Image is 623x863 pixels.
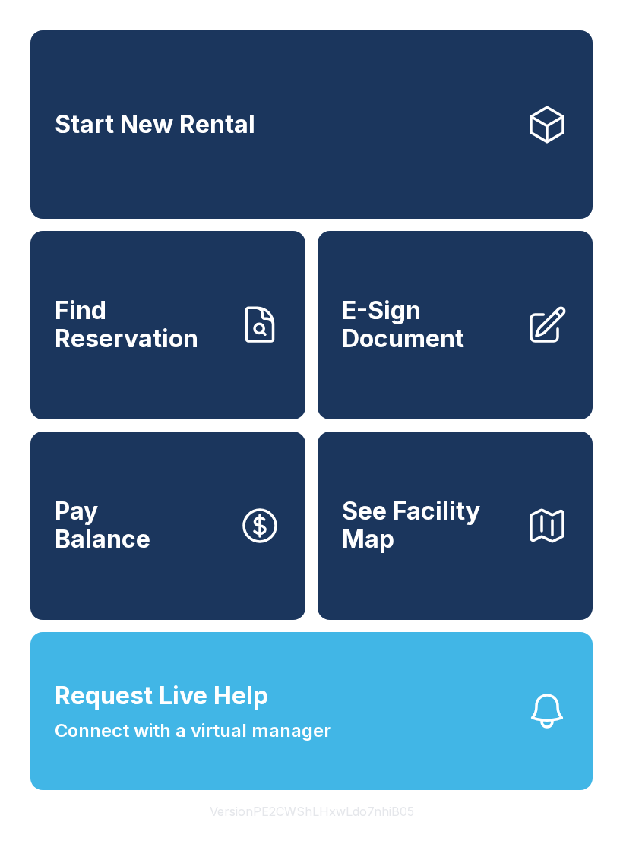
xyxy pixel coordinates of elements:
a: PayBalance [30,431,305,620]
span: Connect with a virtual manager [55,717,331,744]
a: E-Sign Document [318,231,593,419]
a: Find Reservation [30,231,305,419]
span: Start New Rental [55,111,255,139]
button: Request Live HelpConnect with a virtual manager [30,632,593,790]
span: Pay Balance [55,498,150,553]
span: See Facility Map [342,498,514,553]
button: VersionPE2CWShLHxwLdo7nhiB05 [198,790,426,833]
span: E-Sign Document [342,297,514,352]
a: Start New Rental [30,30,593,219]
span: Find Reservation [55,297,226,352]
button: See Facility Map [318,431,593,620]
span: Request Live Help [55,678,268,714]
